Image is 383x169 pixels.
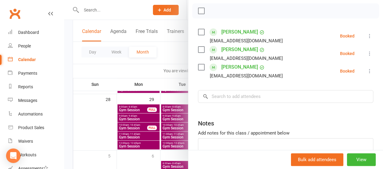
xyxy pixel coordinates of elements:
a: Clubworx [7,6,22,21]
div: Messages [18,98,37,103]
a: Waivers [8,135,64,148]
div: Booked [340,34,355,38]
div: [EMAIL_ADDRESS][DOMAIN_NAME] [210,72,283,80]
div: Booked [340,51,355,56]
div: Reports [18,84,33,89]
a: [PERSON_NAME] [221,62,258,72]
a: Calendar [8,53,64,67]
button: View [347,153,376,166]
input: Search to add attendees [198,90,373,103]
a: Product Sales [8,121,64,135]
div: Waivers [18,139,33,144]
div: Add notes for this class / appointment below [198,129,373,137]
div: Calendar [18,57,36,62]
div: [EMAIL_ADDRESS][DOMAIN_NAME] [210,37,283,45]
div: People [18,44,31,48]
a: Workouts [8,148,64,162]
div: Payments [18,71,37,76]
div: Dashboard [18,30,39,35]
a: Automations [8,107,64,121]
a: People [8,39,64,53]
button: Bulk add attendees [291,153,343,166]
div: [EMAIL_ADDRESS][DOMAIN_NAME] [210,54,283,62]
a: Messages [8,94,64,107]
a: Dashboard [8,26,64,39]
div: Automations [18,112,43,116]
a: Reports [8,80,64,94]
div: Open Intercom Messenger [6,148,21,163]
a: Payments [8,67,64,80]
a: [PERSON_NAME] [221,45,258,54]
div: Booked [340,69,355,73]
div: Product Sales [18,125,44,130]
div: Workouts [18,152,36,157]
a: [PERSON_NAME] [221,27,258,37]
div: Notes [198,119,214,128]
